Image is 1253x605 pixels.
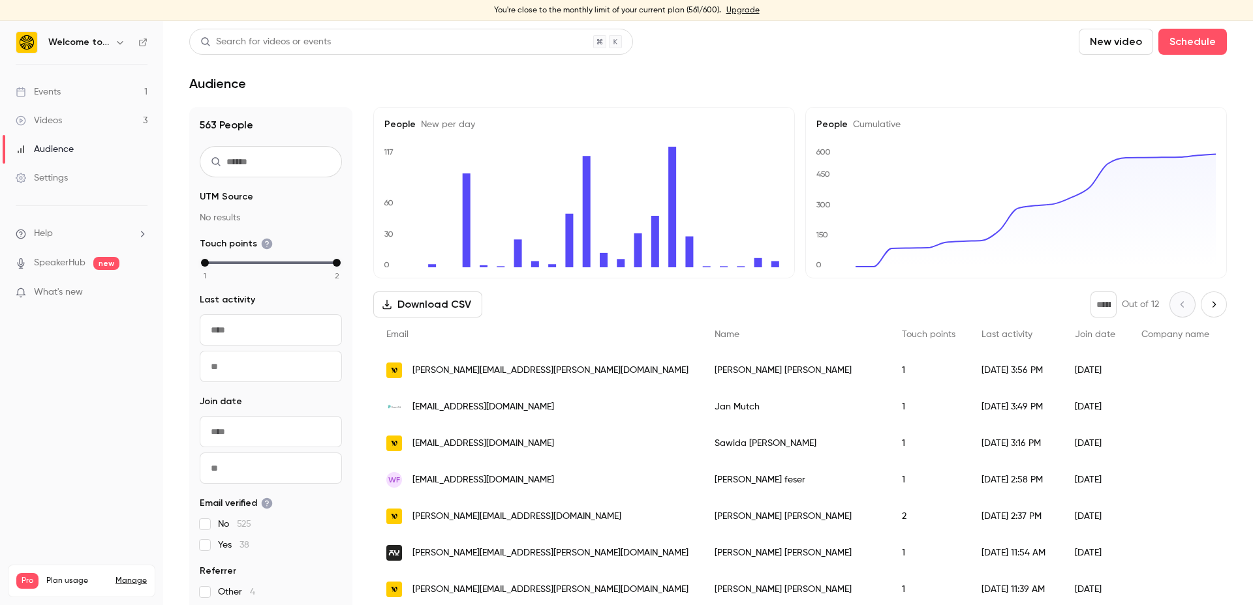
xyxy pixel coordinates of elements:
span: Other [218,585,255,598]
text: 60 [384,198,394,207]
li: help-dropdown-opener [16,227,147,241]
text: 450 [816,170,830,179]
button: Next page [1201,291,1227,317]
span: Last activity [982,330,1032,339]
text: 0 [384,260,390,269]
span: 2 [335,270,339,282]
img: wttj.co [386,435,402,451]
span: [PERSON_NAME][EMAIL_ADDRESS][PERSON_NAME][DOMAIN_NAME] [412,546,688,560]
h6: Welcome to the Jungle [48,36,110,49]
div: [DATE] [1062,498,1128,535]
text: 30 [384,229,394,239]
div: 1 [889,535,968,571]
span: 1 [204,270,206,282]
div: min [201,259,209,267]
span: Join date [1075,330,1115,339]
text: 0 [816,260,822,269]
div: [DATE] [1062,462,1128,498]
span: No [218,518,251,531]
span: Email verified [200,497,273,510]
a: SpeakerHub [34,256,85,270]
div: 1 [889,425,968,462]
button: Schedule [1158,29,1227,55]
img: wttj.co [386,509,402,524]
span: 525 [237,520,251,529]
img: wttj.co [386,362,402,378]
span: Name [715,330,739,339]
div: Search for videos or events [200,35,331,49]
div: [DATE] [1062,425,1128,462]
div: Settings [16,171,68,184]
p: Out of 12 [1122,298,1159,311]
div: [DATE] [1062,389,1128,425]
span: Plan usage [46,576,108,586]
span: [PERSON_NAME][EMAIL_ADDRESS][PERSON_NAME][DOMAIN_NAME] [412,583,688,597]
span: Touch points [200,237,273,250]
a: Upgrade [726,5,760,16]
span: 38 [240,540,249,550]
iframe: Noticeable Trigger [132,287,147,299]
div: [DATE] 3:16 PM [968,425,1062,462]
h5: People [384,118,784,131]
div: max [333,259,341,267]
div: [DATE] 3:56 PM [968,352,1062,389]
img: wttj.co [386,582,402,597]
span: Pro [16,573,39,589]
div: [DATE] 11:54 AM [968,535,1062,571]
span: New per day [416,120,475,129]
span: [PERSON_NAME][EMAIL_ADDRESS][PERSON_NAME][DOMAIN_NAME] [412,364,688,377]
div: [PERSON_NAME] feser [702,462,889,498]
span: wf [388,474,400,486]
div: [DATE] 3:49 PM [968,389,1062,425]
img: presentpal.co.uk [386,402,402,411]
div: [PERSON_NAME] [PERSON_NAME] [702,498,889,535]
span: Touch points [902,330,955,339]
h1: Audience [189,76,246,91]
span: 4 [250,587,255,597]
text: 600 [816,147,831,156]
div: 2 [889,498,968,535]
span: [EMAIL_ADDRESS][DOMAIN_NAME] [412,400,554,414]
img: Welcome to the Jungle [16,32,37,53]
a: Manage [116,576,147,586]
span: Last activity [200,293,255,306]
div: [DATE] [1062,535,1128,571]
span: [PERSON_NAME][EMAIL_ADDRESS][DOMAIN_NAME] [412,510,621,524]
span: Company name [1141,330,1209,339]
div: Jan Mutch [702,389,889,425]
text: 300 [816,200,831,209]
div: Videos [16,114,62,127]
div: Sawida [PERSON_NAME] [702,425,889,462]
div: [DATE] 2:58 PM [968,462,1062,498]
span: Referrer [200,565,236,578]
span: Cumulative [848,120,901,129]
div: 1 [889,389,968,425]
button: Download CSV [373,291,482,317]
h1: 563 People [200,117,342,133]
span: Help [34,227,53,241]
text: 150 [816,230,828,239]
div: 1 [889,462,968,498]
div: 1 [889,352,968,389]
div: Audience [16,143,74,156]
span: [EMAIL_ADDRESS][DOMAIN_NAME] [412,473,554,487]
div: Events [16,85,61,98]
span: new [93,257,119,270]
div: [PERSON_NAME] [PERSON_NAME] [702,352,889,389]
h5: People [816,118,1216,131]
span: Join date [200,395,242,408]
div: [DATE] 2:37 PM [968,498,1062,535]
span: What's new [34,286,83,299]
span: Yes [218,539,249,552]
div: [PERSON_NAME] [PERSON_NAME] [702,535,889,571]
span: Email [386,330,409,339]
text: 117 [384,147,394,156]
span: [EMAIL_ADDRESS][DOMAIN_NAME] [412,437,554,450]
span: UTM Source [200,190,253,203]
img: outlook.co.uk [386,545,402,561]
div: [DATE] [1062,352,1128,389]
p: No results [200,211,342,224]
button: New video [1079,29,1153,55]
